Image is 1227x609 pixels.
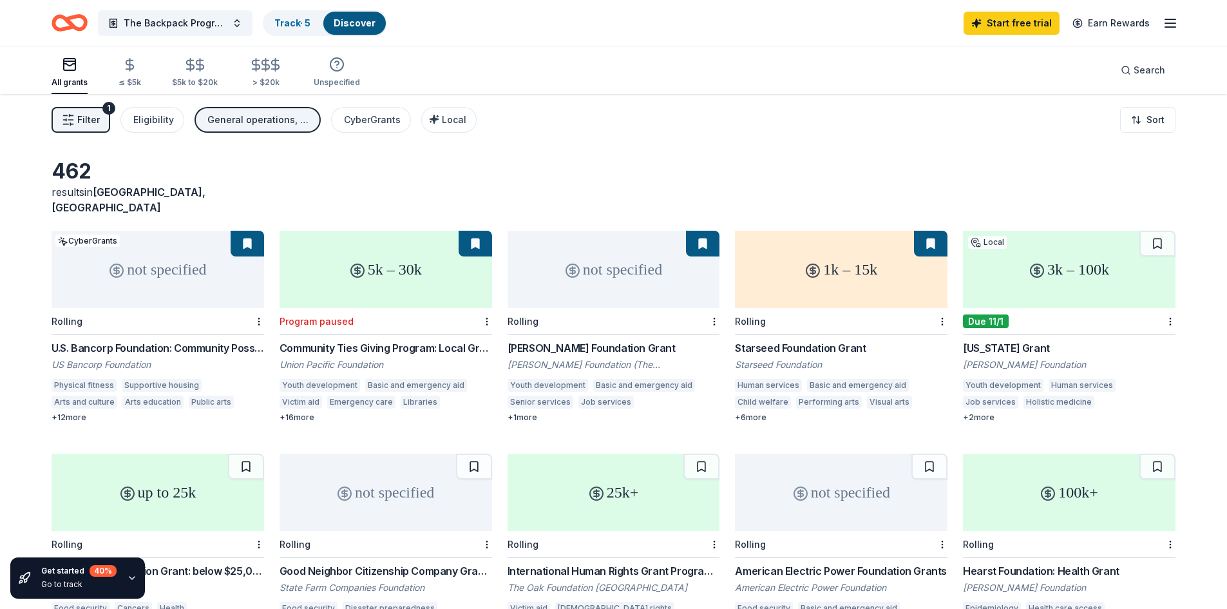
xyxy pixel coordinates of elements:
button: Filter1 [52,107,110,133]
div: Child welfare [735,396,791,409]
div: Basic and emergency aid [365,379,467,392]
a: Earn Rewards [1065,12,1157,35]
button: General operations, Capital, Training and capacity building [195,107,321,133]
div: Victim aid [280,396,322,409]
div: U.S. Bancorp Foundation: Community Possible Grant Program [52,340,264,356]
div: not specified [508,231,720,308]
span: Search [1134,63,1165,78]
span: in [52,186,205,214]
span: Local [442,114,466,125]
div: [PERSON_NAME] Foundation [963,358,1175,371]
button: Unspecified [314,52,360,94]
div: 462 [52,159,264,184]
div: Rolling [508,316,538,327]
button: CyberGrants [331,107,411,133]
div: General operations, Capital, Training and capacity building [207,112,310,128]
a: Discover [334,17,376,28]
button: $5k to $20k [172,52,218,94]
div: Rolling [52,539,82,550]
div: not specified [735,454,947,531]
div: [PERSON_NAME] Foundation Grant [508,340,720,356]
div: American Electric Power Foundation Grants [735,563,947,579]
div: Starseed Foundation Grant [735,340,947,356]
div: Physical fitness [52,379,117,392]
button: Local [421,107,477,133]
a: 5k – 30kProgram pausedCommunity Ties Giving Program: Local GrantsUnion Pacific FoundationYouth de... [280,231,492,423]
div: The Oak Foundation [GEOGRAPHIC_DATA] [508,581,720,594]
div: Visual arts [867,396,912,409]
div: Rolling [280,539,310,550]
div: Union Pacific Foundation [280,358,492,371]
a: not specifiedRolling[PERSON_NAME] Foundation Grant[PERSON_NAME] Foundation (The [PERSON_NAME] Fou... [508,231,720,423]
button: Track· 5Discover [263,10,387,36]
div: American Electric Power Foundation [735,581,947,594]
button: Sort [1120,107,1175,133]
div: 1k – 15k [735,231,947,308]
div: Offender re-entry [639,396,714,409]
div: Starseed Foundation [735,358,947,371]
div: ≤ $5k [119,77,141,88]
div: Youth development [280,379,360,392]
div: + 12 more [52,412,264,423]
div: + 16 more [280,412,492,423]
a: Home [52,8,88,38]
div: Arts education [122,396,184,409]
div: [PERSON_NAME] Foundation (The [PERSON_NAME] Foundation) [508,358,720,371]
div: Basic and emergency aid [807,379,909,392]
div: 3k – 100k [963,231,1175,308]
div: All grants [52,77,88,88]
button: The Backpack Program [98,10,252,36]
div: up to 25k [52,454,264,531]
div: + 1 more [508,412,720,423]
div: Holistic medicine [1023,396,1094,409]
div: Due 11/1 [963,314,1009,328]
div: Local [968,236,1007,249]
span: The Backpack Program [124,15,227,31]
div: Go to track [41,579,117,590]
div: 1 [102,102,115,115]
button: Eligibility [120,107,184,133]
div: Eligibility [133,112,174,128]
div: Supportive housing [122,379,202,392]
div: Human services [735,379,802,392]
div: > $20k [249,77,283,88]
div: $5k to $20k [172,77,218,88]
div: not specified [52,231,264,308]
div: Hearst Foundation: Health Grant [963,563,1175,579]
div: Unspecified [314,77,360,88]
div: Rolling [52,316,82,327]
div: not specified [280,454,492,531]
a: not specifiedCyberGrantsRollingU.S. Bancorp Foundation: Community Possible Grant ProgramUS Bancor... [52,231,264,423]
button: Search [1110,57,1175,83]
div: Job services [578,396,634,409]
div: [PERSON_NAME] Foundation [963,581,1175,594]
div: Youth development [963,379,1043,392]
div: International Human Rights Grant Programme [508,563,720,579]
button: > $20k [249,52,283,94]
div: Rolling [735,316,766,327]
div: Human services [1049,379,1116,392]
div: 5k – 30k [280,231,492,308]
div: Performing arts [796,396,862,409]
a: 1k – 15kRollingStarseed Foundation GrantStarseed FoundationHuman servicesBasic and emergency aidC... [735,231,947,423]
div: CyberGrants [55,235,120,247]
div: State Farm Companies Foundation [280,581,492,594]
div: Job services [963,396,1018,409]
div: 25k+ [508,454,720,531]
div: Community Ties Giving Program: Local Grants [280,340,492,356]
button: ≤ $5k [119,52,141,94]
span: Filter [77,112,100,128]
div: Youth development [508,379,588,392]
span: Sort [1146,112,1165,128]
div: US Bancorp Foundation [52,358,264,371]
span: [GEOGRAPHIC_DATA], [GEOGRAPHIC_DATA] [52,186,205,214]
div: CyberGrants [344,112,401,128]
div: Rolling [735,539,766,550]
div: Basic and emergency aid [593,379,695,392]
a: Track· 5 [274,17,310,28]
button: All grants [52,52,88,94]
div: 100k+ [963,454,1175,531]
div: Libraries [401,396,440,409]
a: 3k – 100kLocalDue 11/1[US_STATE] Grant[PERSON_NAME] FoundationYouth developmentHuman servicesJob ... [963,231,1175,423]
a: Start free trial [964,12,1060,35]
